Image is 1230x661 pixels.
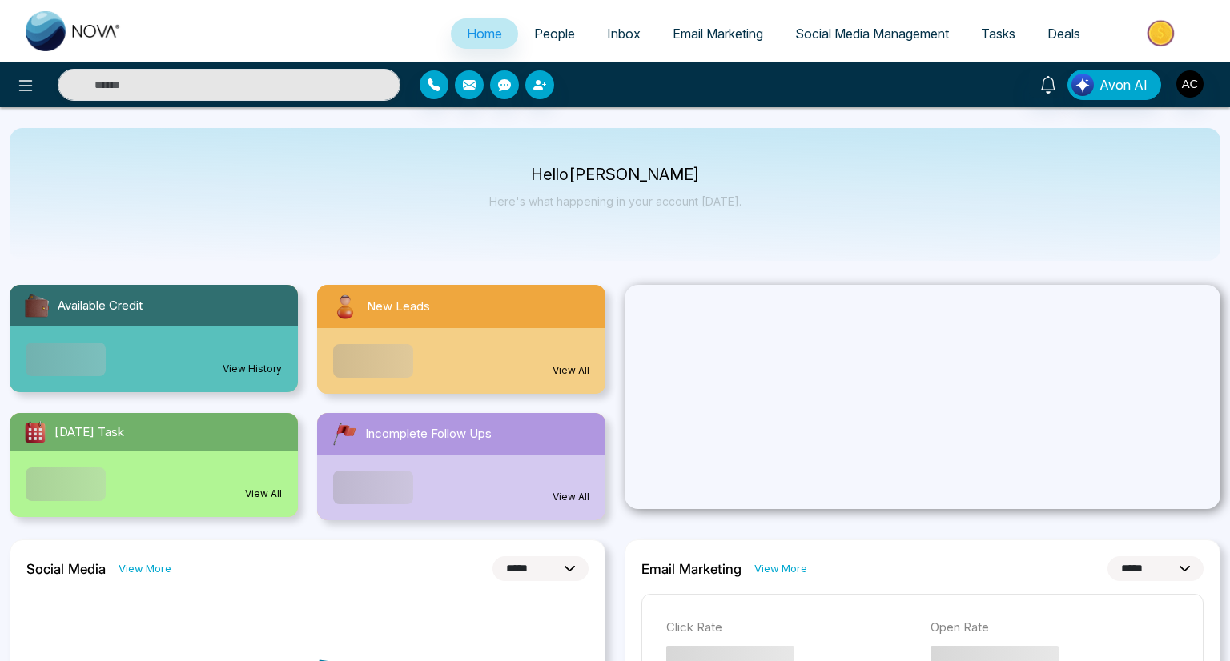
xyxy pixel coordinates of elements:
a: Inbox [591,18,657,49]
img: availableCredit.svg [22,291,51,320]
a: View All [553,490,589,504]
span: Incomplete Follow Ups [365,425,492,443]
a: Email Marketing [657,18,779,49]
p: Open Rate [931,619,1179,637]
span: Email Marketing [673,26,763,42]
button: Avon AI [1067,70,1161,100]
a: Home [451,18,518,49]
span: Home [467,26,502,42]
span: People [534,26,575,42]
span: Avon AI [1099,75,1148,94]
a: Tasks [965,18,1031,49]
span: Available Credit [58,297,143,315]
img: newLeads.svg [330,291,360,322]
img: Market-place.gif [1104,15,1220,51]
a: View All [553,363,589,378]
a: View All [245,487,282,501]
img: todayTask.svg [22,419,48,445]
img: followUps.svg [330,419,359,448]
p: Click Rate [666,619,914,637]
a: New LeadsView All [307,285,615,394]
img: User Avatar [1176,70,1204,98]
h2: Email Marketing [641,561,742,577]
h2: Social Media [26,561,106,577]
a: View More [119,561,171,576]
span: Deals [1047,26,1080,42]
span: New Leads [367,298,430,316]
p: Hello [PERSON_NAME] [489,168,742,182]
a: Incomplete Follow UpsView All [307,413,615,520]
img: Nova CRM Logo [26,11,122,51]
a: View History [223,362,282,376]
span: Inbox [607,26,641,42]
a: People [518,18,591,49]
span: [DATE] Task [54,423,124,442]
span: Tasks [981,26,1015,42]
a: Social Media Management [779,18,965,49]
a: View More [754,561,807,576]
p: Here's what happening in your account [DATE]. [489,194,742,208]
span: Social Media Management [795,26,949,42]
a: Deals [1031,18,1096,49]
img: Lead Flow [1071,74,1094,96]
